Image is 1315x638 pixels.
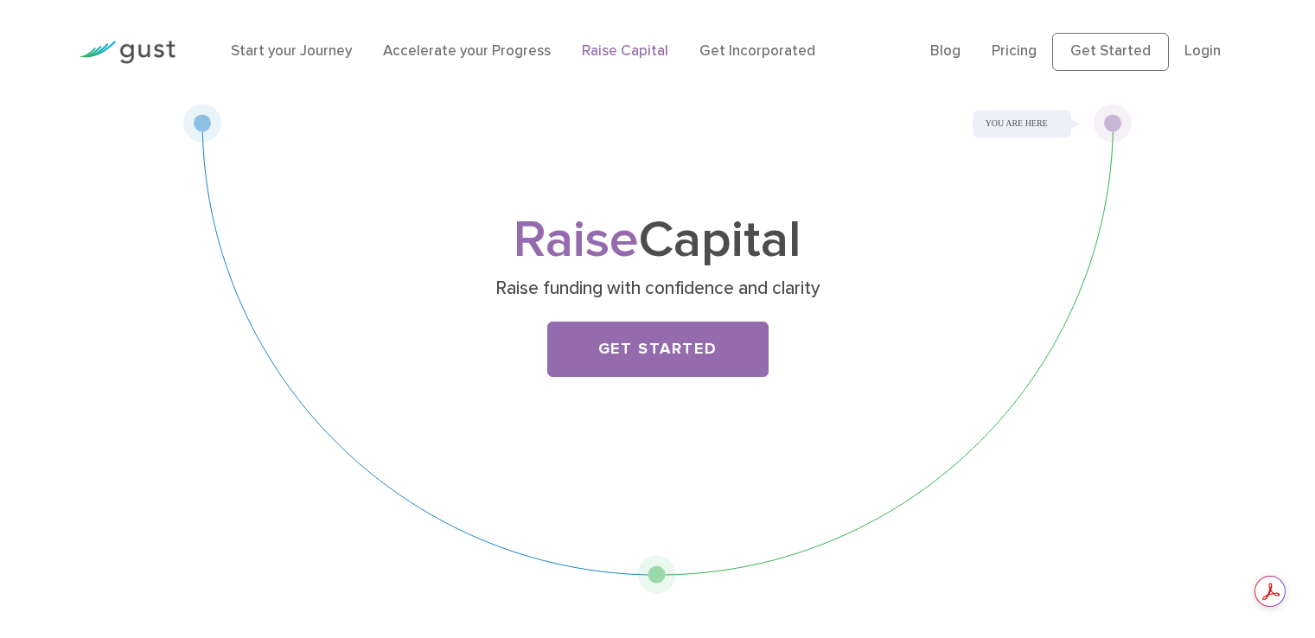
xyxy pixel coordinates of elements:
img: Gust Logo [79,41,176,64]
a: Get Started [547,322,769,377]
h1: Capital [316,217,999,265]
a: Get Incorporated [699,42,815,60]
a: Raise Capital [582,42,668,60]
span: Raise [514,209,639,271]
a: Pricing [992,42,1037,60]
a: Start your Journey [231,42,352,60]
a: Login [1184,42,1221,60]
a: Blog [930,42,961,60]
a: Get Started [1052,33,1169,71]
p: Raise funding with confidence and clarity [322,277,993,301]
a: Accelerate your Progress [383,42,551,60]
